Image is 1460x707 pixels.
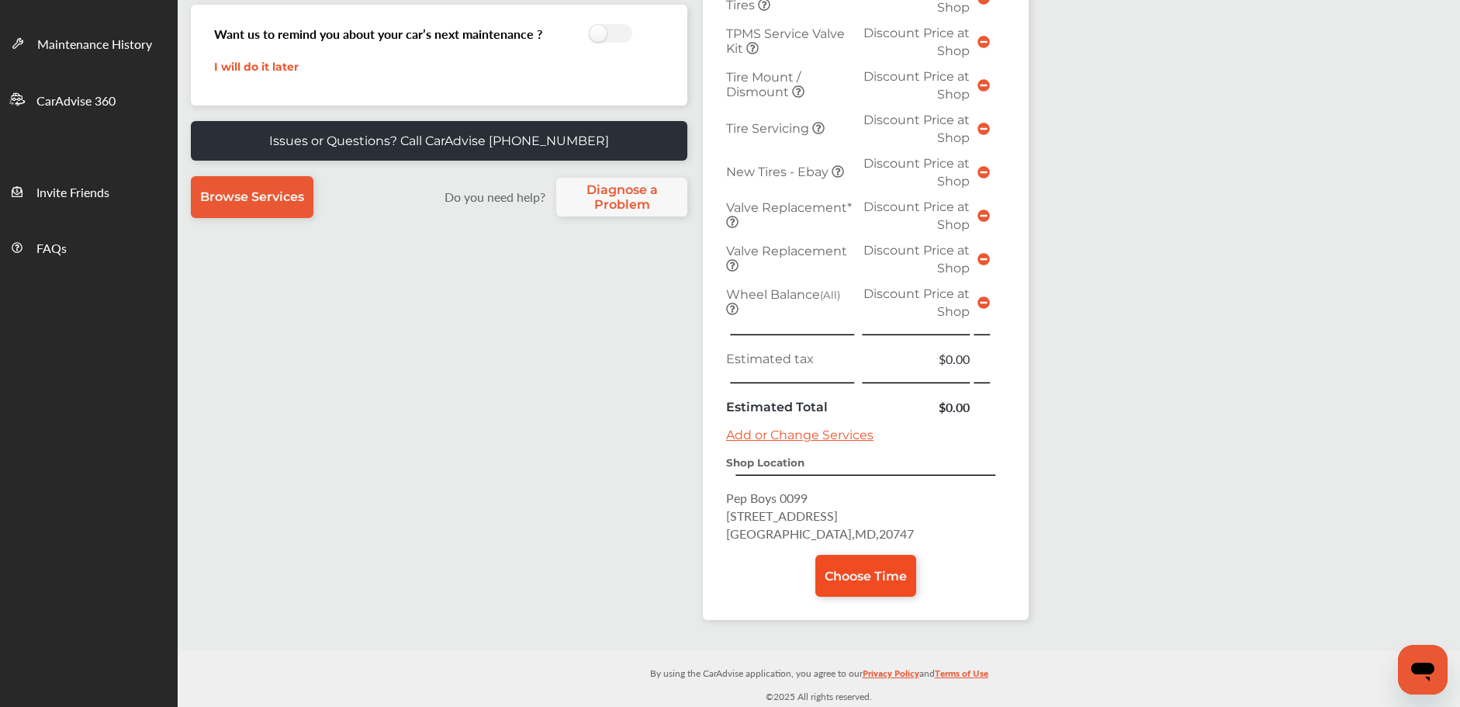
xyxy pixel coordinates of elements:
p: Issues or Questions? Call CarAdvise [PHONE_NUMBER] [269,133,609,148]
a: Privacy Policy [863,664,919,688]
span: Discount Price at Shop [863,156,970,189]
span: Discount Price at Shop [863,199,970,232]
label: Do you need help? [437,188,552,206]
a: Diagnose a Problem [556,178,687,217]
small: (All) [820,289,840,301]
span: Valve Replacement* [726,200,852,215]
a: Issues or Questions? Call CarAdvise [PHONE_NUMBER] [191,121,687,161]
span: Choose Time [825,569,907,584]
div: © 2025 All rights reserved. [178,651,1460,707]
strong: Shop Location [726,456,804,469]
span: Valve Replacement [726,244,847,258]
td: $0.00 [859,394,974,420]
span: [GEOGRAPHIC_DATA] , MD , 20747 [726,525,914,542]
span: [STREET_ADDRESS] [726,507,838,525]
a: Browse Services [191,176,313,218]
a: Add or Change Services [726,428,874,442]
span: Discount Price at Shop [863,69,970,102]
span: Tire Mount / Dismount [726,70,801,99]
span: CarAdvise 360 [36,92,116,112]
span: Browse Services [200,189,304,204]
a: I will do it later [214,60,299,74]
td: Estimated Total [722,394,859,420]
a: Terms of Use [935,664,988,688]
span: Discount Price at Shop [863,113,970,145]
iframe: Button to launch messaging window [1398,645,1448,695]
span: New Tires - Ebay [726,165,832,179]
a: Maintenance History [1,15,177,71]
p: By using the CarAdvise application, you agree to our and [178,664,1460,681]
a: Choose Time [815,555,916,597]
span: Discount Price at Shop [863,243,970,276]
span: TPMS Service Valve Kit [726,26,845,56]
span: Diagnose a Problem [564,182,680,212]
td: $0.00 [859,346,974,372]
span: FAQs [36,239,67,259]
span: Discount Price at Shop [863,26,970,58]
span: Maintenance History [37,35,152,55]
span: Invite Friends [36,183,109,203]
td: Estimated tax [722,346,859,372]
h3: Want us to remind you about your car’s next maintenance ? [214,25,542,43]
span: Pep Boys 0099 [726,489,808,507]
span: Tire Servicing [726,121,812,136]
span: Discount Price at Shop [863,286,970,319]
span: Wheel Balance [726,287,840,302]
